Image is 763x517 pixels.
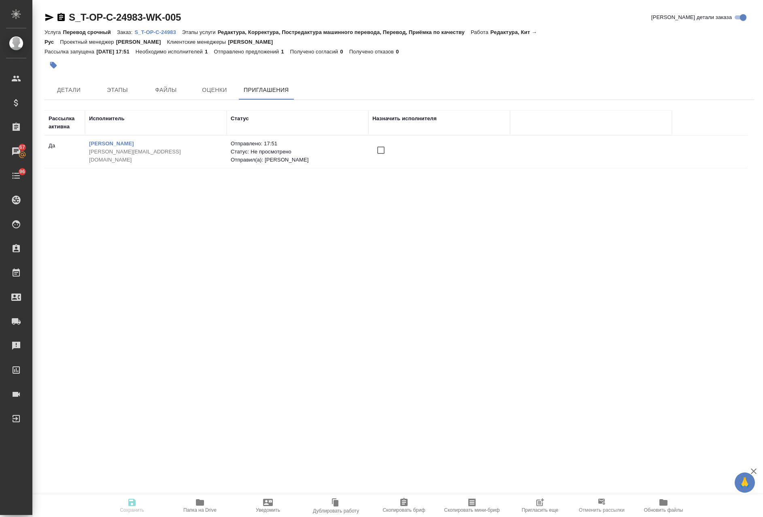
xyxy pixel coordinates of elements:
button: Скопировать ссылку для ЯМессенджера [45,13,54,22]
span: [PERSON_NAME] детали заказа [651,13,732,21]
div: Назначить исполнителя [372,115,437,123]
span: 96 [15,168,30,176]
p: Рассылка запущена [45,49,96,55]
p: Услуга [45,29,63,35]
button: Добавить тэг [45,56,62,74]
a: S_T-OP-C-24983 [134,28,182,35]
p: [PERSON_NAME] [116,39,167,45]
p: [PERSON_NAME] [228,39,279,45]
p: Получено отказов [349,49,396,55]
p: Клиентские менеджеры [167,39,228,45]
a: [PERSON_NAME] [89,140,134,147]
p: S_T-OP-C-24983 [134,29,182,35]
p: Редактура, Корректура, Постредактура машинного перевода, Перевод, Приёмка по качеству [218,29,471,35]
span: 🙏 [738,474,752,491]
a: S_T-OP-C-24983-WK-005 [69,12,181,23]
p: Перевод срочный [63,29,117,35]
p: Заказ: [117,29,134,35]
p: [DATE] 17:51 [96,49,136,55]
p: Этапы услуги [182,29,218,35]
span: Этапы [98,85,137,95]
p: [PERSON_NAME][EMAIL_ADDRESS][DOMAIN_NAME] [89,148,223,164]
p: Статус: Не просмотрено [231,148,364,156]
p: 0 [396,49,405,55]
p: Необходимо исполнителей [136,49,205,55]
button: 🙏 [735,472,755,493]
p: Отправил(а): [PERSON_NAME] [231,156,364,164]
div: Исполнитель [89,115,125,123]
a: 96 [2,166,30,186]
p: Проектный менеджер [60,39,116,45]
span: Файлы [147,85,185,95]
p: Отправлено: 17:51 [231,140,364,148]
p: 0 [340,49,349,55]
span: 67 [15,143,30,151]
p: 1 [281,49,290,55]
p: Получено согласий [290,49,340,55]
span: Оценки [195,85,234,95]
p: 1 [205,49,214,55]
p: Работа [471,29,491,35]
button: Скопировать ссылку [56,13,66,22]
div: Статус [231,115,249,123]
div: Рассылка активна [49,115,81,131]
p: Отправлено предложений [214,49,281,55]
td: Да [45,138,85,166]
span: Детали [49,85,88,95]
a: 67 [2,141,30,162]
span: Приглашения [244,85,289,95]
